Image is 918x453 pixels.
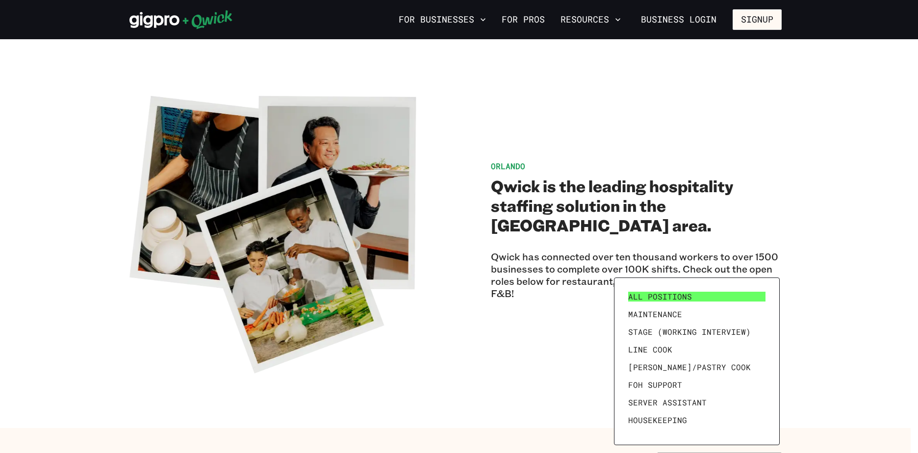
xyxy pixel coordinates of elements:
[628,398,707,407] span: Server Assistant
[628,415,687,425] span: Housekeeping
[628,309,682,319] span: Maintenance
[628,380,682,390] span: FOH Support
[628,362,751,372] span: [PERSON_NAME]/Pastry Cook
[628,327,751,337] span: Stage (working interview)
[628,345,672,354] span: Line Cook
[628,433,672,443] span: Prep Cook
[624,288,769,435] ul: Filter by position
[628,292,692,302] span: All Positions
